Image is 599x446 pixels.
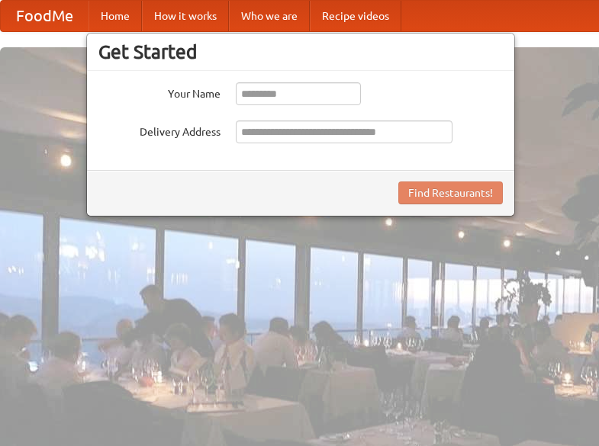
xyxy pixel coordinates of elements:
[1,1,89,31] a: FoodMe
[98,120,221,140] label: Delivery Address
[398,181,503,204] button: Find Restaurants!
[229,1,310,31] a: Who we are
[89,1,142,31] a: Home
[98,82,221,101] label: Your Name
[142,1,229,31] a: How it works
[98,40,503,63] h3: Get Started
[310,1,401,31] a: Recipe videos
